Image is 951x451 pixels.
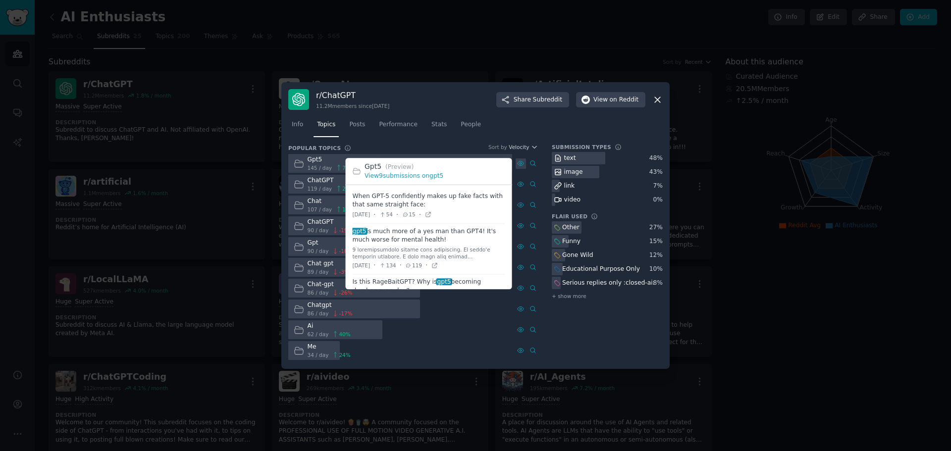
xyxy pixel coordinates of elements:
[375,117,421,137] a: Performance
[308,289,329,296] span: 86 / day
[552,293,586,300] span: + show more
[288,89,309,110] img: ChatGPT
[649,265,663,274] div: 10 %
[308,259,349,268] div: Chat gpt
[514,96,562,104] span: Share
[653,182,663,191] div: 7 %
[314,117,339,137] a: Topics
[308,176,351,185] div: ChatGPT
[461,120,481,129] span: People
[339,289,352,296] span: -26 %
[649,237,663,246] div: 15 %
[379,211,392,218] span: 54
[562,237,581,246] div: Funny
[649,251,663,260] div: 12 %
[317,120,335,129] span: Topics
[349,120,365,129] span: Posts
[488,144,507,150] div: Sort by
[496,92,569,108] button: ShareSubreddit
[373,209,375,220] span: ·
[564,182,575,191] div: link
[649,223,663,232] div: 27 %
[653,196,663,204] div: 0 %
[402,211,415,218] span: 15
[339,331,350,338] span: 40 %
[365,173,443,180] a: View9submissions ongpt5
[316,90,389,100] h3: r/ ChatGPT
[379,120,418,129] span: Performance
[562,223,580,232] div: Other
[308,248,329,254] span: 90 / day
[593,96,638,104] span: View
[308,239,353,248] div: Gpt
[653,279,663,288] div: 8 %
[428,117,450,137] a: Stats
[308,343,351,351] div: Me
[308,268,329,275] span: 89 / day
[308,164,332,171] span: 145 / day
[308,280,353,289] div: Chat-gpt
[308,155,351,164] div: Gpt5
[509,144,538,150] button: Velocity
[288,117,307,137] a: Info
[610,96,638,104] span: on Reddit
[576,92,645,108] button: Viewon Reddit
[379,262,396,269] span: 134
[649,168,663,177] div: 43 %
[564,154,576,163] div: text
[419,209,421,220] span: ·
[339,310,352,317] span: -17 %
[339,351,350,358] span: 24 %
[308,206,332,213] span: 107 / day
[425,260,427,271] span: ·
[346,117,369,137] a: Posts
[308,197,354,206] div: Chat
[431,120,447,129] span: Stats
[308,218,353,227] div: ChatGPT
[308,301,353,310] div: Chatgpt
[649,154,663,163] div: 48 %
[552,213,587,220] h3: Flair Used
[564,196,581,204] div: video
[308,322,351,331] div: Ai
[316,102,389,109] div: 11.2M members since [DATE]
[385,164,414,171] span: (Preview)
[396,209,398,220] span: ·
[292,120,303,129] span: Info
[308,351,329,358] span: 34 / day
[562,279,655,288] div: Serious replies only :closed-ai:
[339,248,352,254] span: -18 %
[353,262,370,269] span: [DATE]
[552,144,611,150] h3: Submission Types
[509,144,529,150] span: Velocity
[288,145,341,151] h3: Popular Topics
[564,168,583,177] div: image
[533,96,562,104] span: Subreddit
[353,247,505,260] div: 9 loremipsumdolo sitame cons adipiscing. El seddo'e temporin utlabore. E dolo magn aliq enimad mi...
[373,260,375,271] span: ·
[339,268,349,275] span: -3 %
[562,265,640,274] div: Educational Purpose Only
[365,162,505,172] h2: Gpt5
[353,211,370,218] span: [DATE]
[457,117,484,137] a: People
[339,227,352,234] span: -19 %
[405,262,422,269] span: 119
[308,185,332,192] span: 119 / day
[562,251,593,260] div: Gone Wild
[308,310,329,317] span: 86 / day
[308,227,329,234] span: 90 / day
[308,331,329,338] span: 62 / day
[400,260,402,271] span: ·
